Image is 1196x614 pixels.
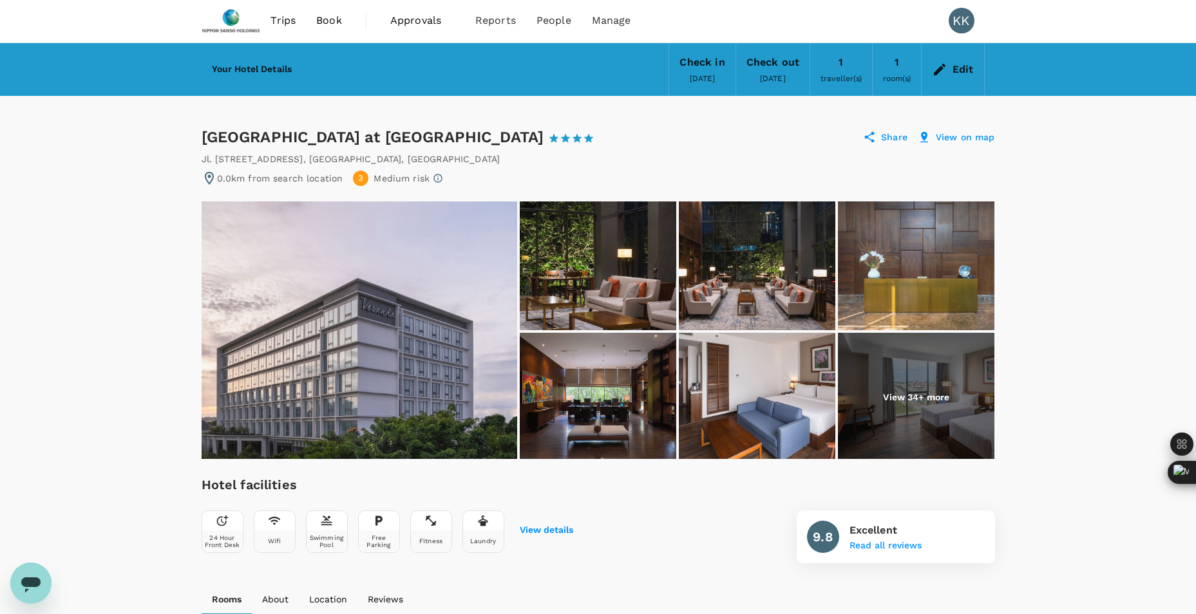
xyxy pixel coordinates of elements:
p: Reviews [368,593,403,606]
div: Check out [746,53,799,71]
span: Book [316,13,342,28]
p: View 34+ more [883,391,949,404]
span: traveller(s) [821,74,862,83]
div: Fitness [419,537,442,544]
div: [GEOGRAPHIC_DATA] at [GEOGRAPHIC_DATA] [202,127,607,147]
img: Lobby [520,201,676,330]
div: 1 [895,53,899,71]
h6: Hotel facilities [202,474,573,495]
p: Excellent [850,523,922,538]
img: Room [838,333,994,461]
img: Lobby [838,201,994,330]
div: 1 [839,53,843,71]
span: room(s) [883,74,911,83]
div: Swimming Pool [309,534,345,548]
div: Free Parking [361,534,397,548]
span: Approvals [390,13,455,28]
button: View details [520,525,573,535]
img: Primary image [202,201,517,459]
button: Read all reviews [850,541,922,551]
div: Jl. [STREET_ADDRESS] , [GEOGRAPHIC_DATA] , [GEOGRAPHIC_DATA] [202,153,500,165]
div: Edit [953,60,974,79]
p: View on map [936,131,995,144]
p: Share [881,131,907,144]
span: 3 [358,172,363,185]
div: KK [949,8,974,33]
span: Trips [271,13,296,28]
h6: 9.8 [813,526,832,547]
span: Manage [592,13,631,28]
img: Lobby [679,201,835,330]
p: About [262,593,289,606]
h6: Your Hotel Details [212,62,292,77]
div: Laundry [470,537,496,544]
div: Check in [679,53,725,71]
p: Medium risk [374,172,430,185]
img: Room [679,333,835,461]
iframe: Button to launch messaging window [10,563,52,604]
span: Reports [475,13,516,28]
img: Reception [520,333,676,461]
div: Wifi [268,537,281,544]
p: Location [309,593,347,606]
span: [DATE] [760,74,786,83]
p: 0.0km from search location [217,172,343,185]
div: 24 Hour Front Desk [205,534,240,548]
p: Rooms [212,593,242,606]
span: [DATE] [690,74,716,83]
span: People [536,13,571,28]
img: Nippon Sanso Holdings Singapore Pte Ltd [202,6,261,35]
